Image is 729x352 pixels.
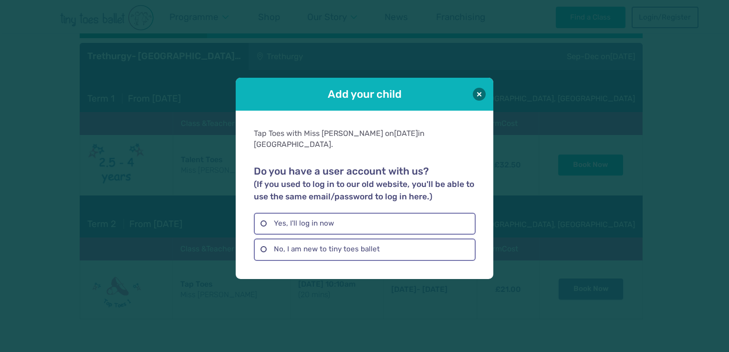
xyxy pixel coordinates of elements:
[394,129,418,138] span: [DATE]
[254,238,475,260] label: No, I am new to tiny toes ballet
[254,213,475,235] label: Yes, I'll log in now
[262,87,467,102] h1: Add your child
[254,128,475,150] div: Tap Toes with Miss [PERSON_NAME] on in [GEOGRAPHIC_DATA].
[254,166,475,203] h2: Do you have a user account with us?
[254,179,474,201] small: (If you used to log in to our old website, you'll be able to use the same email/password to log i...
